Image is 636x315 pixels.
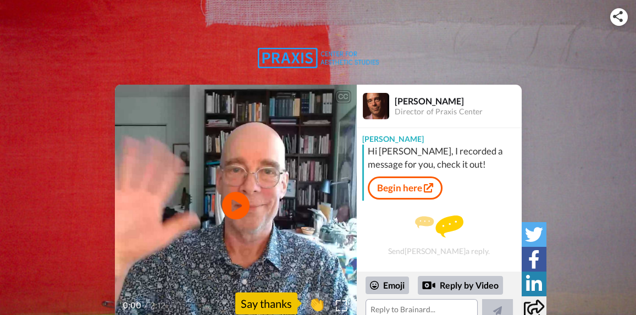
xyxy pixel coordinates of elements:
[422,279,435,292] div: Reply by Video
[235,292,297,314] div: Say thanks
[336,91,350,102] div: CC
[357,205,522,266] div: Send [PERSON_NAME] a reply.
[395,107,521,117] div: Director of Praxis Center
[415,215,463,237] img: message.svg
[363,93,389,119] img: Profile Image
[368,145,519,171] div: Hi [PERSON_NAME], I recorded a message for you, check it out!
[418,276,503,295] div: Reply by Video
[368,176,443,200] a: Begin here
[258,48,379,68] img: logo
[150,299,169,312] span: 2:12
[123,299,142,312] span: 0:00
[336,300,347,311] img: Full screen
[357,128,522,145] div: [PERSON_NAME]
[144,299,148,312] span: /
[613,11,623,22] img: ic_share.svg
[395,96,521,106] div: [PERSON_NAME]
[303,295,330,312] span: 👏
[366,277,409,294] div: Emoji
